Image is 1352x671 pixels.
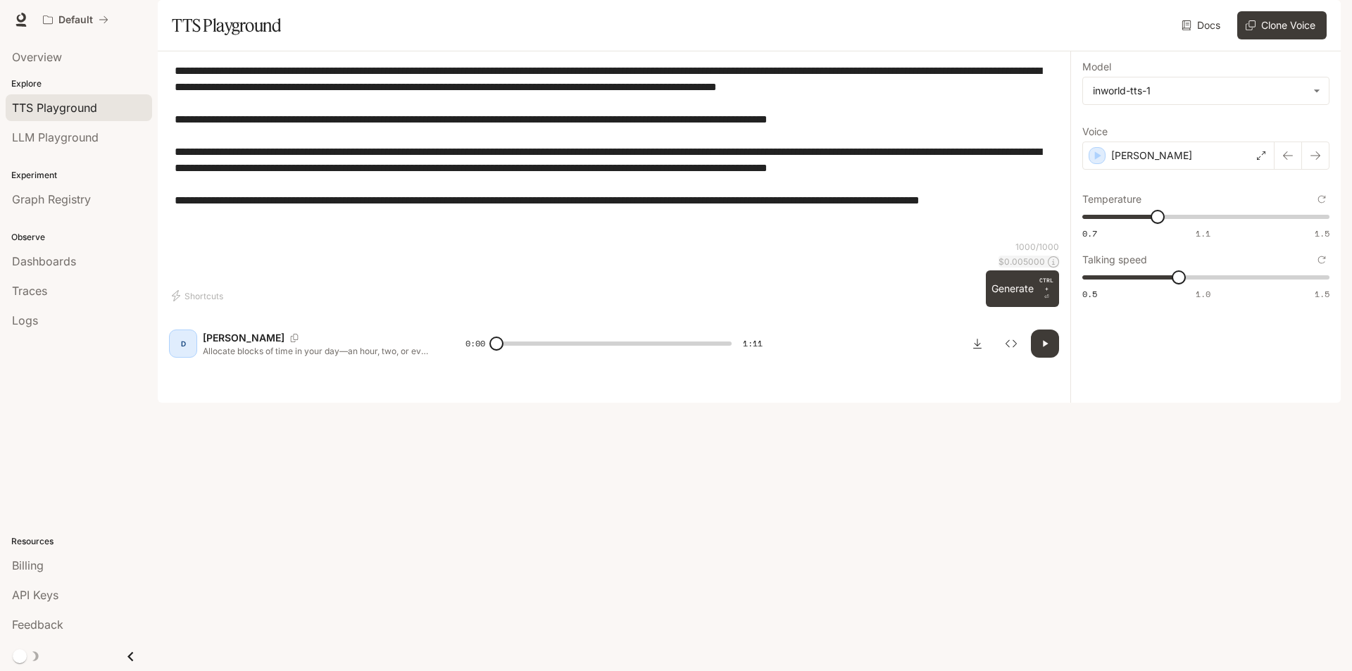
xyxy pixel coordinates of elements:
p: [PERSON_NAME] [1111,149,1192,163]
span: 0:00 [465,337,485,351]
p: [PERSON_NAME] [203,331,284,345]
p: Allocate blocks of time in your day—an hour, two, or even thirty minutes—when you will be complet... [203,345,432,357]
span: 1:11 [743,337,763,351]
button: Reset to default [1314,192,1329,207]
button: GenerateCTRL +⏎ [986,270,1059,307]
div: inworld-tts-1 [1093,84,1306,98]
button: All workspaces [37,6,115,34]
button: Shortcuts [169,284,229,307]
p: Voice [1082,127,1108,137]
h1: TTS Playground [172,11,281,39]
div: D [172,332,194,355]
div: inworld-tts-1 [1083,77,1329,104]
span: 1.5 [1315,288,1329,300]
p: Model [1082,62,1111,72]
button: Inspect [997,330,1025,358]
p: Talking speed [1082,255,1147,265]
span: 0.7 [1082,227,1097,239]
button: Clone Voice [1237,11,1327,39]
p: Temperature [1082,194,1141,204]
span: 1.5 [1315,227,1329,239]
button: Reset to default [1314,252,1329,268]
p: ⏎ [1039,276,1053,301]
button: Copy Voice ID [284,334,304,342]
span: 1.0 [1196,288,1210,300]
span: 0.5 [1082,288,1097,300]
p: Default [58,14,93,26]
button: Download audio [963,330,991,358]
a: Docs [1179,11,1226,39]
p: CTRL + [1039,276,1053,293]
span: 1.1 [1196,227,1210,239]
